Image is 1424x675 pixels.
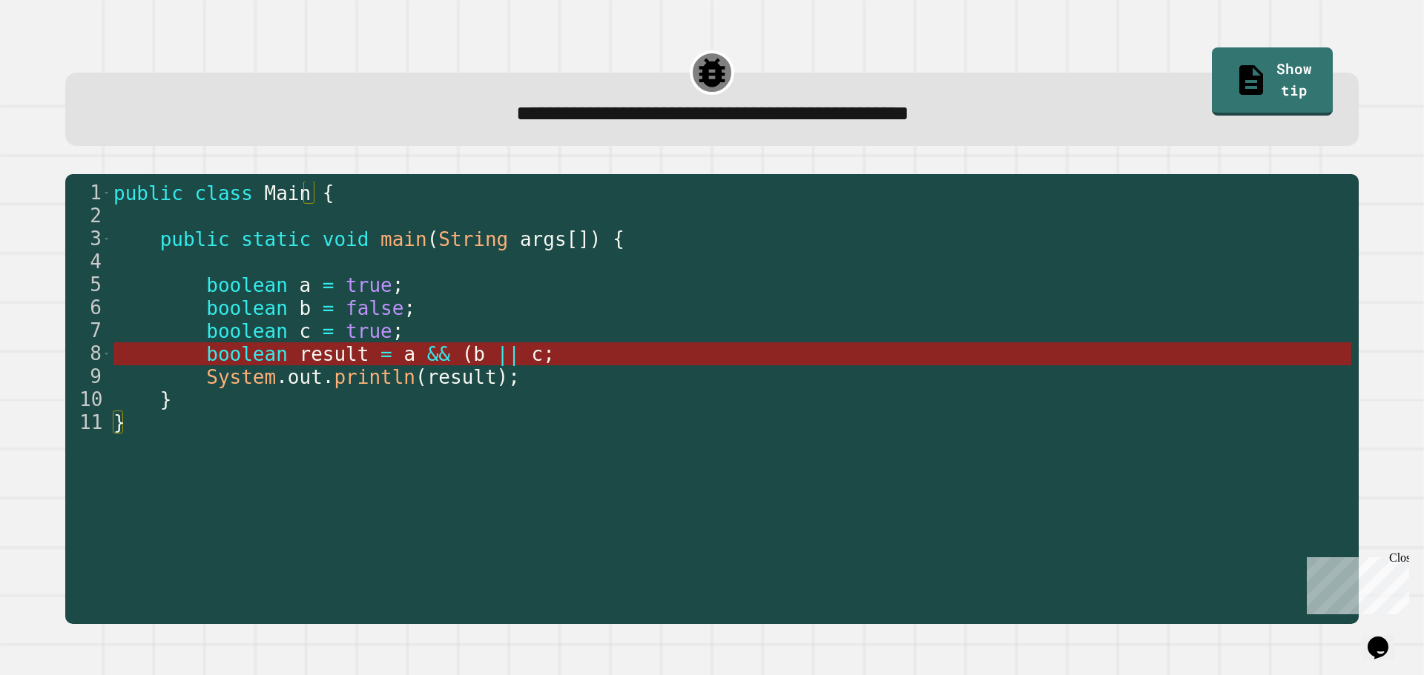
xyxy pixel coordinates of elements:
[6,6,102,94] div: Chat with us now!Close
[288,366,323,388] span: out
[65,273,111,296] div: 5
[65,411,111,434] div: 11
[206,297,288,319] span: boolean
[439,228,509,250] span: String
[300,297,311,319] span: b
[65,250,111,273] div: 4
[300,274,311,296] span: a
[65,365,111,388] div: 9
[520,228,567,250] span: args
[380,228,427,250] span: main
[346,320,392,342] span: true
[206,274,288,296] span: boolean
[65,227,111,250] div: 3
[160,228,230,250] span: public
[323,320,334,342] span: =
[206,320,288,342] span: boolean
[497,343,520,365] span: ||
[241,228,311,250] span: static
[300,343,369,365] span: result
[323,274,334,296] span: =
[195,182,253,205] span: class
[102,182,111,205] span: Toggle code folding, rows 1 through 11
[65,296,111,319] div: 6
[532,343,544,365] span: c
[473,343,485,365] span: b
[206,366,276,388] span: System
[323,297,334,319] span: =
[65,388,111,411] div: 10
[1301,551,1409,614] iframe: chat widget
[334,366,416,388] span: println
[113,182,183,205] span: public
[65,182,111,205] div: 1
[346,274,392,296] span: true
[1362,616,1409,660] iframe: chat widget
[300,320,311,342] span: c
[427,366,497,388] span: result
[65,205,111,227] div: 2
[102,342,111,365] span: Toggle code folding, row 8
[102,227,111,250] span: Toggle code folding, rows 3 through 10
[65,342,111,365] div: 8
[404,343,416,365] span: a
[380,343,392,365] span: =
[65,319,111,342] div: 7
[346,297,403,319] span: false
[265,182,311,205] span: Main
[206,343,288,365] span: boolean
[1212,47,1333,116] a: Show tip
[323,228,369,250] span: void
[427,343,450,365] span: &&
